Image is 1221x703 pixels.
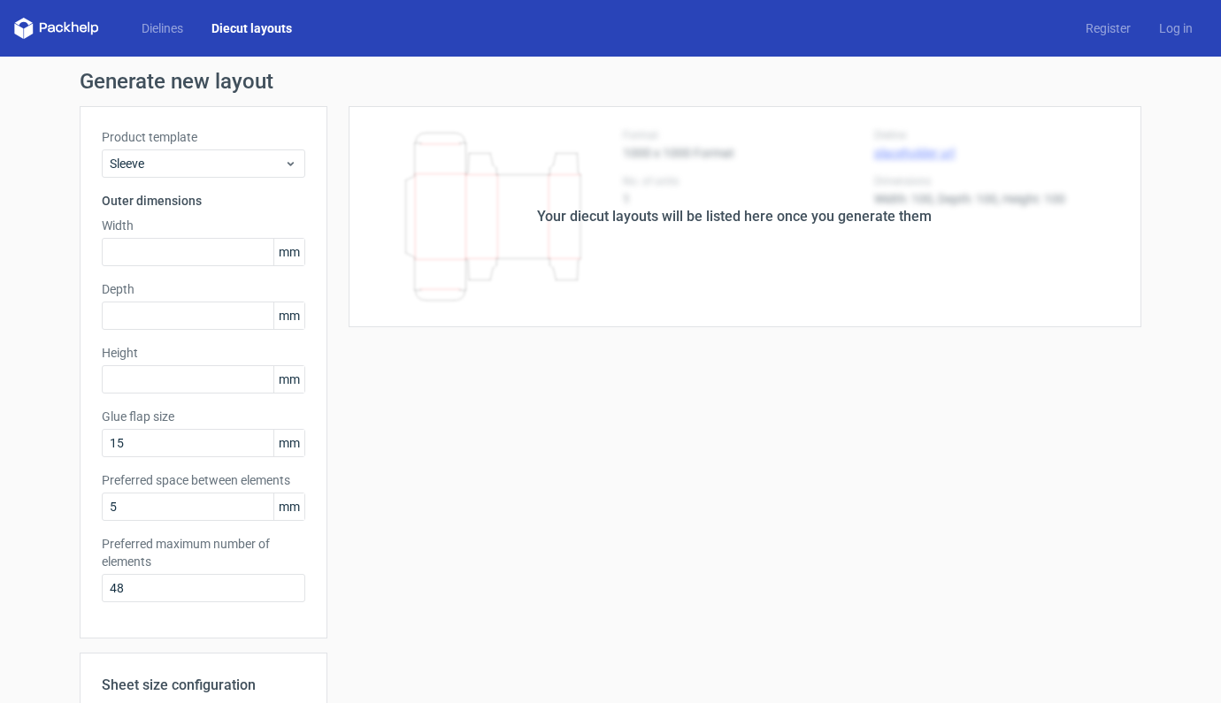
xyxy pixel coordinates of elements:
[537,206,932,227] div: Your diecut layouts will be listed here once you generate them
[197,19,306,37] a: Diecut layouts
[102,408,305,425] label: Glue flap size
[110,155,284,172] span: Sleeve
[102,675,305,696] h2: Sheet size configuration
[273,302,304,329] span: mm
[102,280,305,298] label: Depth
[102,217,305,234] label: Width
[102,344,305,362] label: Height
[102,535,305,570] label: Preferred maximum number of elements
[273,430,304,456] span: mm
[273,239,304,265] span: mm
[102,192,305,210] h3: Outer dimensions
[102,471,305,489] label: Preferred space between elements
[273,493,304,520] span: mm
[102,128,305,146] label: Product template
[273,366,304,393] span: mm
[80,71,1141,92] h1: Generate new layout
[127,19,197,37] a: Dielines
[1071,19,1145,37] a: Register
[1145,19,1207,37] a: Log in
